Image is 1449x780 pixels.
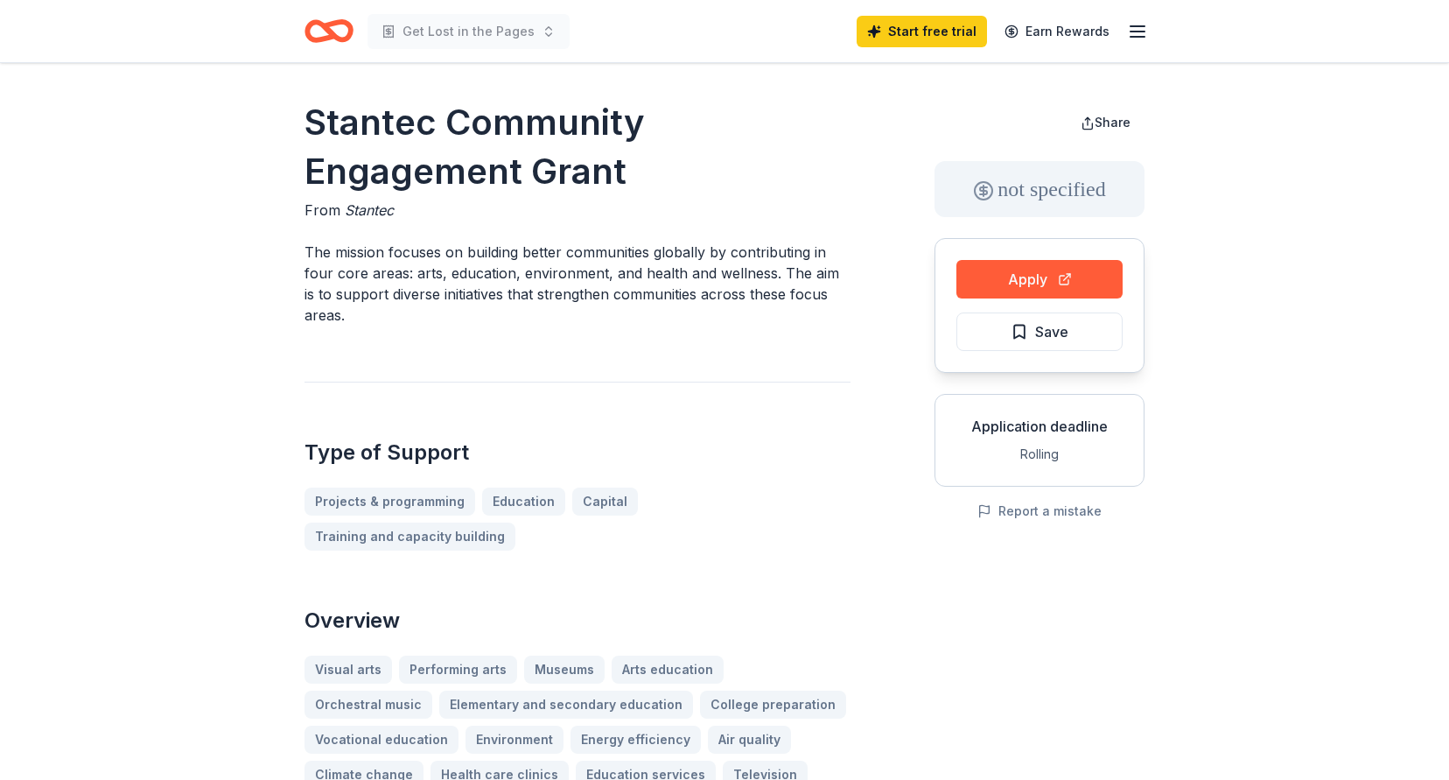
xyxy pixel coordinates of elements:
a: Capital [572,488,638,516]
div: not specified [934,161,1144,217]
p: The mission focuses on building better communities globally by contributing in four core areas: a... [304,242,850,326]
span: Stantec [345,201,394,219]
button: Save [956,313,1123,351]
div: From [304,200,850,221]
span: Get Lost in the Pages [402,21,535,42]
a: Training and capacity building [304,523,515,551]
h1: Stantec Community Engagement Grant [304,98,850,196]
a: Home [304,11,353,52]
a: Education [482,488,565,516]
span: Save [1035,320,1068,343]
a: Earn Rewards [994,16,1120,47]
a: Start free trial [857,16,987,47]
h2: Type of Support [304,439,850,467]
div: Rolling [949,444,1130,465]
button: Report a mistake [977,501,1102,522]
h2: Overview [304,607,850,635]
button: Share [1067,105,1144,140]
a: Projects & programming [304,488,475,516]
button: Get Lost in the Pages [367,14,570,49]
button: Apply [956,260,1123,299]
span: Share [1095,115,1130,130]
div: Application deadline [949,416,1130,437]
